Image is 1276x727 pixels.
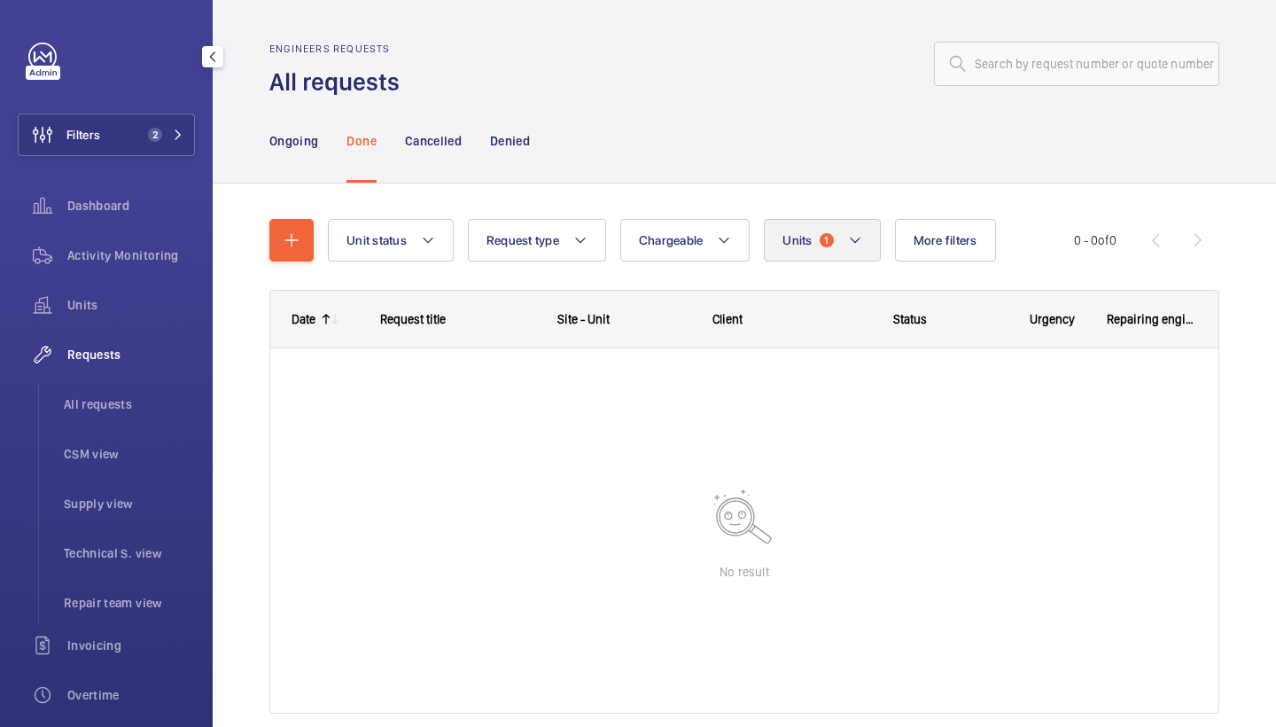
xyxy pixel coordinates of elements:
span: Request title [380,312,446,326]
span: Repairing engineer [1107,312,1197,326]
button: Chargeable [620,219,751,262]
span: Request type [486,233,559,247]
span: More filters [914,233,977,247]
span: Repair team view [64,594,195,612]
button: Unit status [328,219,454,262]
span: 1 [820,233,834,247]
span: Status [893,312,927,326]
span: Supply view [64,495,195,512]
span: Overtime [67,686,195,704]
span: Requests [67,346,195,363]
p: Denied [490,132,530,150]
span: Activity Monitoring [67,246,195,264]
span: Filters [66,126,100,144]
p: Ongoing [269,132,318,150]
h1: All requests [269,66,410,98]
input: Search by request number or quote number [934,42,1219,86]
span: of [1098,233,1109,247]
h2: Engineers requests [269,43,410,55]
span: Site - Unit [557,312,610,326]
span: Client [712,312,743,326]
div: Date [292,312,315,326]
span: All requests [64,395,195,413]
p: Done [346,132,376,150]
span: Technical S. view [64,544,195,562]
span: Chargeable [639,233,704,247]
span: 2 [148,128,162,142]
p: Cancelled [405,132,462,150]
span: 0 - 0 0 [1074,234,1116,246]
span: Units [67,296,195,314]
span: Dashboard [67,197,195,215]
button: Filters2 [18,113,195,156]
span: Unit status [346,233,407,247]
button: Units1 [764,219,880,262]
button: Request type [468,219,606,262]
span: Units [782,233,812,247]
button: More filters [895,219,996,262]
span: CSM view [64,445,195,463]
span: Invoicing [67,637,195,654]
span: Urgency [1030,312,1075,326]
